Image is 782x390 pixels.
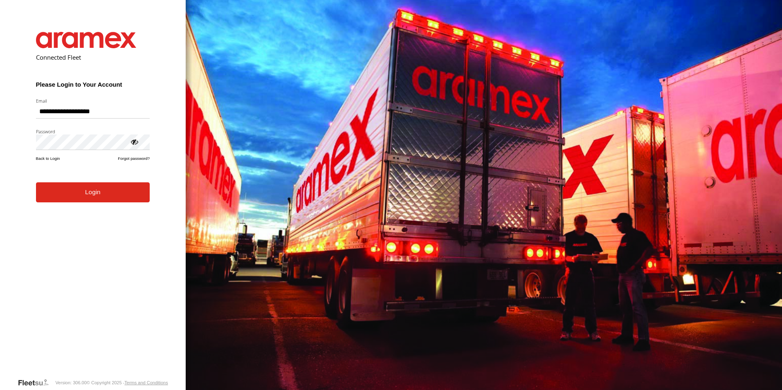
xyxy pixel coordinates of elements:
label: Email [36,98,150,104]
label: Password [36,128,150,134]
a: Forgot password? [118,156,150,161]
h3: Please Login to Your Account [36,81,150,88]
a: Back to Login [36,156,60,161]
a: Visit our Website [18,379,55,387]
div: © Copyright 2025 - [87,380,168,385]
a: Terms and Conditions [124,380,168,385]
h2: Connected Fleet [36,53,150,61]
img: Aramex [36,32,137,48]
div: Version: 306.00 [55,380,86,385]
button: Login [36,182,150,202]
